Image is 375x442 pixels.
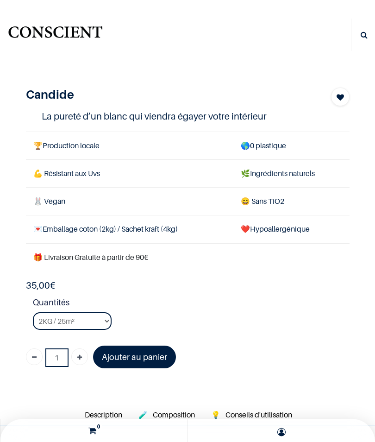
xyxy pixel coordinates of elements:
[233,215,349,243] td: ❤️Hypoallergénique
[233,188,349,215] td: ans TiO2
[42,109,333,123] h4: La pureté d’un blanc qui viendra égayer votre intérieur
[33,224,43,234] span: 💌
[85,410,122,419] span: Description
[26,215,234,243] td: Emballage coton (2kg) / Sachet kraft (4kg)
[33,141,43,150] span: 🏆
[327,382,371,426] iframe: Tidio Chat
[7,23,104,47] a: Logo of Conscient
[7,23,104,47] img: Conscient
[233,159,349,187] td: Ingrédients naturels
[241,169,250,178] span: 🌿
[138,410,148,419] span: 🧪
[233,132,349,159] td: 0 plastique
[153,410,195,419] span: Composition
[241,196,256,206] span: 😄 S
[93,346,176,368] a: Ajouter au panier
[211,410,220,419] span: 💡
[102,352,167,362] font: Ajouter au panier
[331,88,350,106] button: Add to wishlist
[337,92,344,103] span: Add to wishlist
[26,88,301,102] h1: Candide
[241,141,250,150] span: 🌎
[26,280,50,291] span: 35,00
[225,410,292,419] span: Conseils d'utilisation
[3,419,185,442] a: 0
[33,169,100,178] span: 💪 Résistant aux Uvs
[26,348,43,365] a: Supprimer
[71,348,88,365] a: Ajouter
[33,296,350,312] strong: Quantités
[26,280,56,291] b: €
[33,196,65,206] span: 🐰 Vegan
[26,132,234,159] td: Production locale
[33,253,148,262] font: 🎁 Livraison Gratuite à partir de 90€
[94,423,102,430] sup: 0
